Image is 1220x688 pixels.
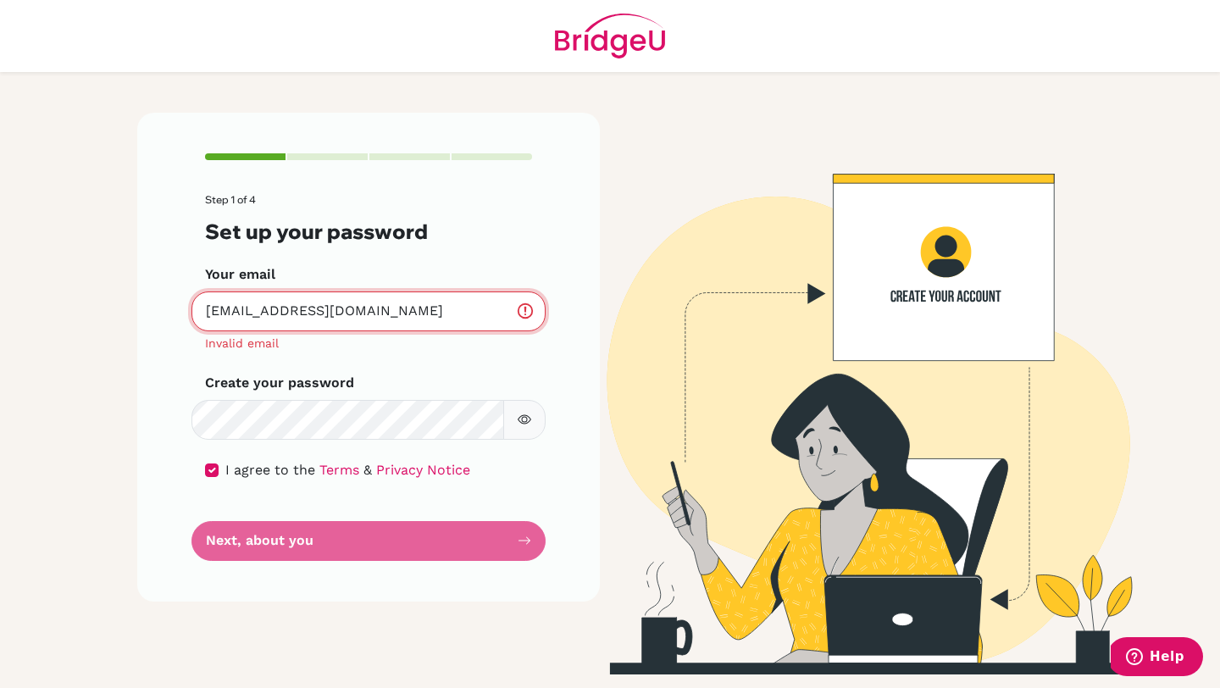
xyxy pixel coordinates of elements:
input: Insert your email* [191,291,546,331]
iframe: Opens a widget where you can find more information [1111,637,1203,680]
span: I agree to the [225,462,315,478]
label: Your email [205,264,275,285]
label: Create your password [205,373,354,393]
div: Invalid email [205,335,532,352]
a: Privacy Notice [376,462,470,478]
a: Terms [319,462,359,478]
span: Step 1 of 4 [205,193,256,206]
h3: Set up your password [205,219,532,244]
span: & [363,462,372,478]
